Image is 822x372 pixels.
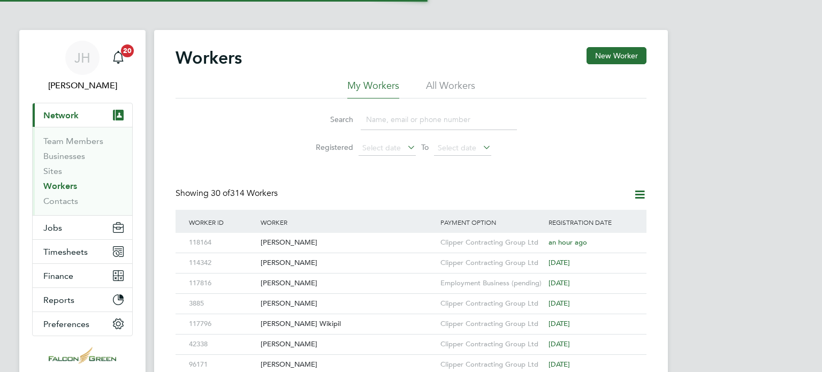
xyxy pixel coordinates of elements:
div: Worker [258,210,438,234]
li: My Workers [347,79,399,98]
div: [PERSON_NAME] [258,335,438,354]
a: 3885[PERSON_NAME]Clipper Contracting Group Ltd[DATE] [186,293,636,302]
li: All Workers [426,79,475,98]
div: [PERSON_NAME] [258,253,438,273]
a: Sites [43,166,62,176]
span: [DATE] [549,339,570,348]
span: 314 Workers [211,188,278,199]
span: [DATE] [549,319,570,328]
span: Select date [438,143,476,153]
div: [PERSON_NAME] [258,233,438,253]
span: JH [74,51,90,65]
div: Registration Date [546,210,636,234]
span: Timesheets [43,247,88,257]
div: Clipper Contracting Group Ltd [438,294,546,314]
button: Reports [33,288,132,312]
div: 42338 [186,335,258,354]
div: [PERSON_NAME] [258,274,438,293]
span: Preferences [43,319,89,329]
span: 20 [121,44,134,57]
a: 114342[PERSON_NAME]Clipper Contracting Group Ltd[DATE] [186,253,636,262]
span: John Hearty [32,79,133,92]
label: Search [305,115,353,124]
span: [DATE] [549,299,570,308]
span: Finance [43,271,73,281]
div: 3885 [186,294,258,314]
div: 117796 [186,314,258,334]
button: Finance [33,264,132,287]
img: falcongreen-logo-retina.png [49,347,116,364]
span: Jobs [43,223,62,233]
button: Preferences [33,312,132,336]
button: New Worker [587,47,646,64]
div: [PERSON_NAME] Wikipil [258,314,438,334]
div: Employment Business (pending) [438,274,546,293]
a: 118164[PERSON_NAME]Clipper Contracting Group Ltdan hour ago [186,232,636,241]
a: 117796[PERSON_NAME] WikipilClipper Contracting Group Ltd[DATE] [186,314,636,323]
label: Registered [305,142,353,152]
div: Clipper Contracting Group Ltd [438,253,546,273]
a: Go to home page [32,347,133,364]
a: JH[PERSON_NAME] [32,41,133,92]
div: Showing [176,188,280,199]
span: [DATE] [549,360,570,369]
div: Clipper Contracting Group Ltd [438,335,546,354]
div: [PERSON_NAME] [258,294,438,314]
div: 114342 [186,253,258,273]
button: Timesheets [33,240,132,263]
a: 96171[PERSON_NAME]Clipper Contracting Group Ltd[DATE] [186,354,636,363]
span: Reports [43,295,74,305]
button: Network [33,103,132,127]
a: 20 [108,41,129,75]
a: Businesses [43,151,85,161]
a: Contacts [43,196,78,206]
span: 30 of [211,188,230,199]
a: Workers [43,181,77,191]
a: 42338[PERSON_NAME]Clipper Contracting Group Ltd[DATE] [186,334,636,343]
span: [DATE] [549,278,570,287]
h2: Workers [176,47,242,69]
button: Jobs [33,216,132,239]
input: Name, email or phone number [361,109,517,130]
span: an hour ago [549,238,587,247]
span: Select date [362,143,401,153]
div: Network [33,127,132,215]
span: To [418,140,432,154]
div: 118164 [186,233,258,253]
span: [DATE] [549,258,570,267]
div: 117816 [186,274,258,293]
a: 117816[PERSON_NAME]Employment Business (pending)[DATE] [186,273,636,282]
div: Clipper Contracting Group Ltd [438,233,546,253]
div: Worker ID [186,210,258,234]
span: Network [43,110,79,120]
div: Payment Option [438,210,546,234]
div: Clipper Contracting Group Ltd [438,314,546,334]
a: Team Members [43,136,103,146]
